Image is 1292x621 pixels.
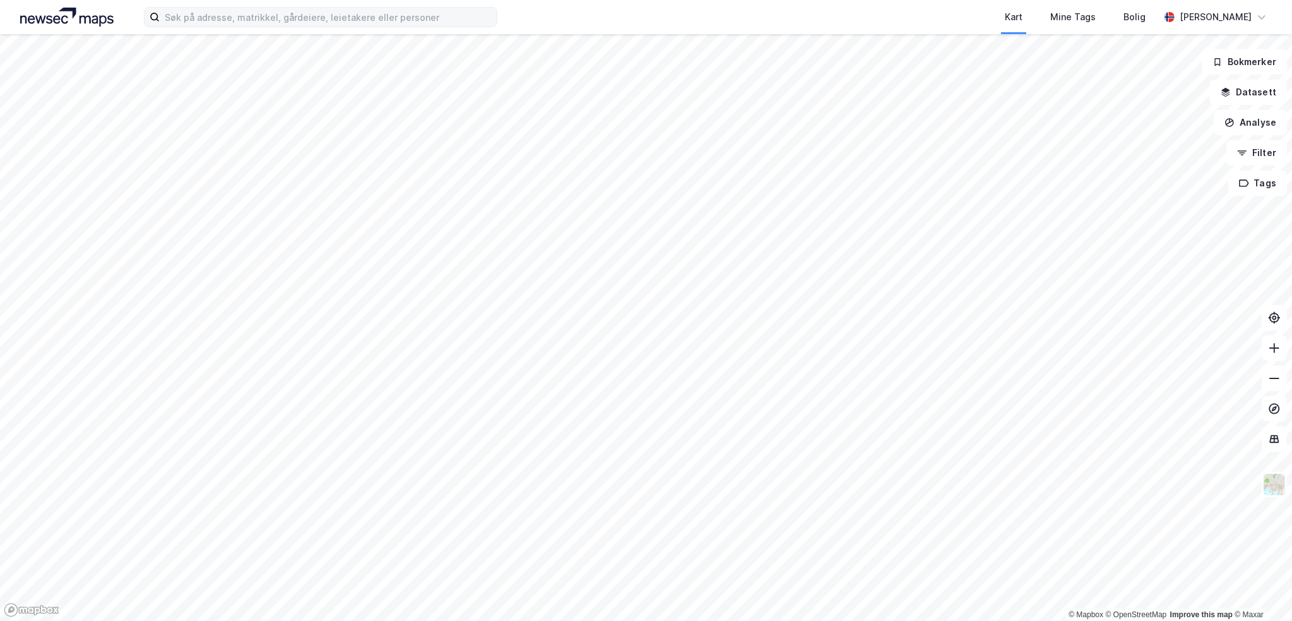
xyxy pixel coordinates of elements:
[4,603,59,617] a: Mapbox homepage
[20,8,114,27] img: logo.a4113a55bc3d86da70a041830d287a7e.svg
[1202,49,1287,75] button: Bokmerker
[160,8,497,27] input: Søk på adresse, matrikkel, gårdeiere, leietakere eller personer
[1180,9,1252,25] div: [PERSON_NAME]
[1069,610,1103,619] a: Mapbox
[1262,473,1286,497] img: Z
[1229,560,1292,621] iframe: Chat Widget
[1210,80,1287,105] button: Datasett
[1106,610,1167,619] a: OpenStreetMap
[1226,140,1287,166] button: Filter
[1228,171,1287,196] button: Tags
[1214,110,1287,135] button: Analyse
[1170,610,1233,619] a: Improve this map
[1050,9,1096,25] div: Mine Tags
[1123,9,1146,25] div: Bolig
[1005,9,1022,25] div: Kart
[1229,560,1292,621] div: Kontrollprogram for chat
